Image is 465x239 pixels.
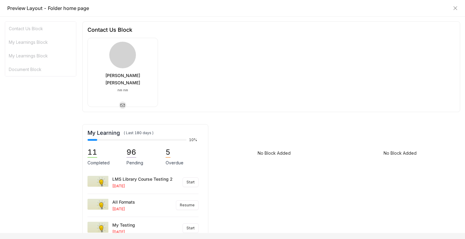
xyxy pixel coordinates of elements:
div: Pending [127,160,160,166]
span: ( Last 180 days ) [124,130,153,136]
div: 96 [127,147,136,158]
div: Preview Layout - Folder home page [7,5,450,11]
span: [DATE] [112,184,125,188]
span: Resume [180,202,195,208]
div: No Block Added [258,150,291,156]
button: Close [453,6,458,11]
div: Contact Us Block [87,27,132,33]
div: All formats [112,199,135,205]
span: Start [186,179,195,185]
span: [DATE] [112,207,125,211]
div: My testing [112,222,135,228]
span: 10% [189,138,196,142]
button: Resume [176,200,199,210]
div: LMS Library course testing 2 [112,176,173,182]
div: My Learnings Block [5,49,76,63]
div: Completed [87,160,120,166]
div: Overdue [166,160,199,166]
button: Start [183,223,199,233]
div: [PERSON_NAME] [PERSON_NAME] [91,72,154,86]
div: No Block Added [384,150,417,156]
div: 5 [166,147,170,158]
img: gmail.svg [119,102,126,109]
div: nm nm [117,88,128,97]
div: Document Block [5,63,76,76]
button: Start [183,177,199,187]
span: Start [186,225,195,231]
span: [DATE] [112,230,125,234]
div: My Learnings Block [5,35,76,49]
div: Contact Us Block [5,22,76,35]
img: 684a9b57de261c4b36a3d29f [109,42,136,68]
span: My Learning [87,129,120,137]
div: 11 [87,147,97,158]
